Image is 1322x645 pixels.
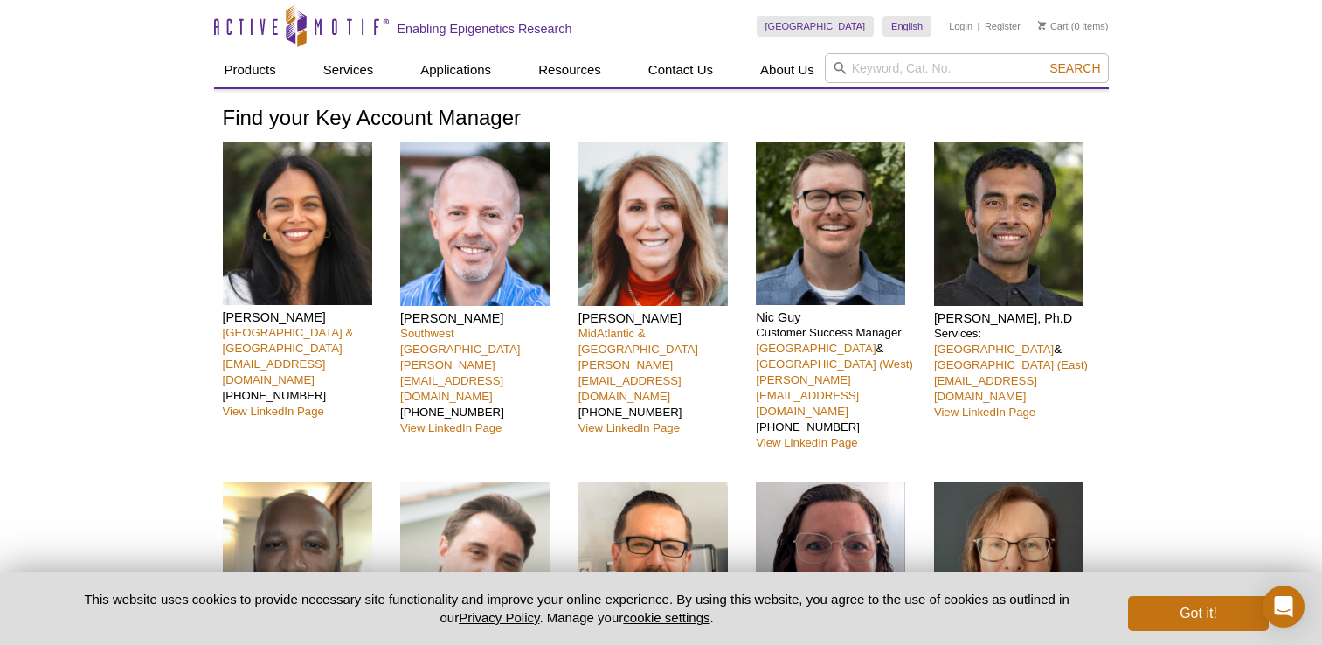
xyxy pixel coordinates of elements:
div: Open Intercom Messenger [1263,586,1305,628]
h4: [PERSON_NAME] [223,309,388,325]
a: [PERSON_NAME][EMAIL_ADDRESS][DOMAIN_NAME] [400,358,503,403]
p: [PHONE_NUMBER] [400,326,565,436]
a: Login [949,20,972,32]
h1: Find your Key Account Manager [223,107,1100,132]
img: Clément Proux headshot [400,482,550,645]
h4: [PERSON_NAME], Ph.D [934,310,1099,326]
a: View LinkedIn Page [223,405,324,418]
h4: Nic Guy [756,309,921,325]
a: View LinkedIn Page [756,436,857,449]
p: [PHONE_NUMBER] [223,325,388,420]
a: Services [313,53,384,87]
li: | [978,16,980,37]
a: View LinkedIn Page [578,421,680,434]
img: Kevin Celestrin headshot [223,482,372,645]
a: Applications [410,53,502,87]
a: [GEOGRAPHIC_DATA] (East) [934,358,1088,371]
img: Matthias Spiller-Becker headshot [578,482,728,645]
a: [GEOGRAPHIC_DATA] [934,343,1054,356]
img: Seth Rubin headshot [400,142,550,306]
img: Rwik Sen headshot [934,142,1083,306]
a: [GEOGRAPHIC_DATA] [756,342,876,355]
a: [GEOGRAPHIC_DATA] [757,16,875,37]
button: cookie settings [623,610,709,625]
a: Contact Us [638,53,723,87]
img: Nivanka Paranavitana headshot [223,142,372,306]
li: (0 items) [1038,16,1109,37]
a: Cart [1038,20,1069,32]
a: Southwest [GEOGRAPHIC_DATA] [400,327,520,356]
a: [PERSON_NAME][EMAIL_ADDRESS][DOMAIN_NAME] [756,373,859,418]
a: Products [214,53,287,87]
p: This website uses cookies to provide necessary site functionality and improve your online experie... [54,590,1100,627]
a: Resources [528,53,612,87]
a: View LinkedIn Page [400,421,502,434]
button: Search [1044,60,1105,76]
a: Register [985,20,1021,32]
input: Keyword, Cat. No. [825,53,1109,83]
img: Nic Guy headshot [756,142,905,306]
img: Michelle Wragg headshot [934,482,1083,645]
a: [PERSON_NAME][EMAIL_ADDRESS][DOMAIN_NAME] [578,358,682,403]
h2: Enabling Epigenetics Research [398,21,572,37]
a: About Us [750,53,825,87]
h4: [PERSON_NAME] [400,310,565,326]
button: Got it! [1128,596,1268,631]
a: [GEOGRAPHIC_DATA] (West) [756,357,913,371]
a: English [882,16,931,37]
a: View LinkedIn Page [934,406,1035,419]
a: MidAtlantic & [GEOGRAPHIC_DATA] [578,327,698,356]
a: [EMAIL_ADDRESS][DOMAIN_NAME] [934,374,1037,403]
p: [PHONE_NUMBER] [578,326,744,436]
a: Privacy Policy [459,610,539,625]
a: [EMAIL_ADDRESS][DOMAIN_NAME] [223,357,326,386]
a: [GEOGRAPHIC_DATA] & [GEOGRAPHIC_DATA] [223,326,354,355]
p: Services: & [934,326,1099,420]
img: Your Cart [1038,21,1046,30]
img: Patrisha Femia headshot [578,142,728,306]
span: Search [1049,61,1100,75]
h4: [PERSON_NAME] [578,310,744,326]
img: Anne-Sophie Ay-Berthomieu headshot [756,482,905,645]
p: Customer Success Manager & [PHONE_NUMBER] [756,325,921,451]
